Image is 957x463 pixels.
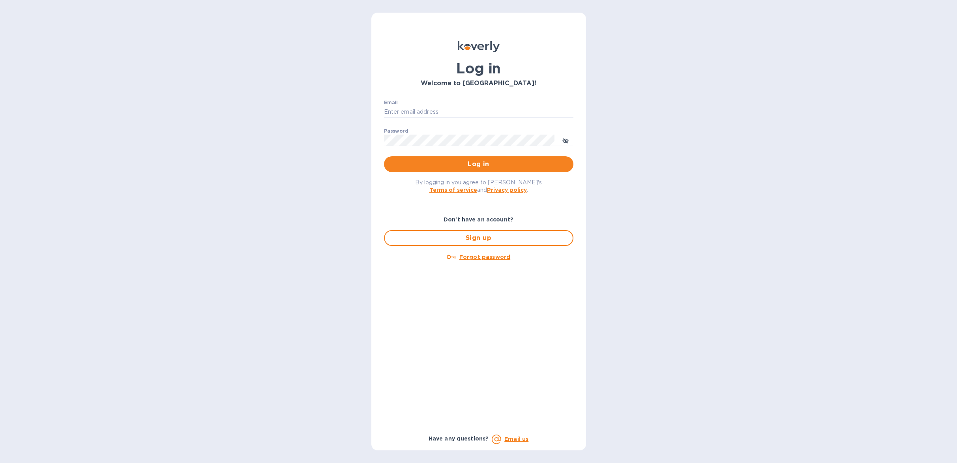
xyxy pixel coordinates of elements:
[444,216,513,223] b: Don't have an account?
[458,41,500,52] img: Koverly
[504,436,528,442] a: Email us
[384,106,573,118] input: Enter email address
[558,132,573,148] button: toggle password visibility
[415,179,542,193] span: By logging in you agree to [PERSON_NAME]'s and .
[384,230,573,246] button: Sign up
[429,187,477,193] a: Terms of service
[384,156,573,172] button: Log in
[390,159,567,169] span: Log in
[487,187,527,193] a: Privacy policy
[384,100,398,105] label: Email
[391,233,566,243] span: Sign up
[459,254,510,260] u: Forgot password
[384,80,573,87] h3: Welcome to [GEOGRAPHIC_DATA]!
[429,435,489,442] b: Have any questions?
[384,129,408,133] label: Password
[384,60,573,77] h1: Log in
